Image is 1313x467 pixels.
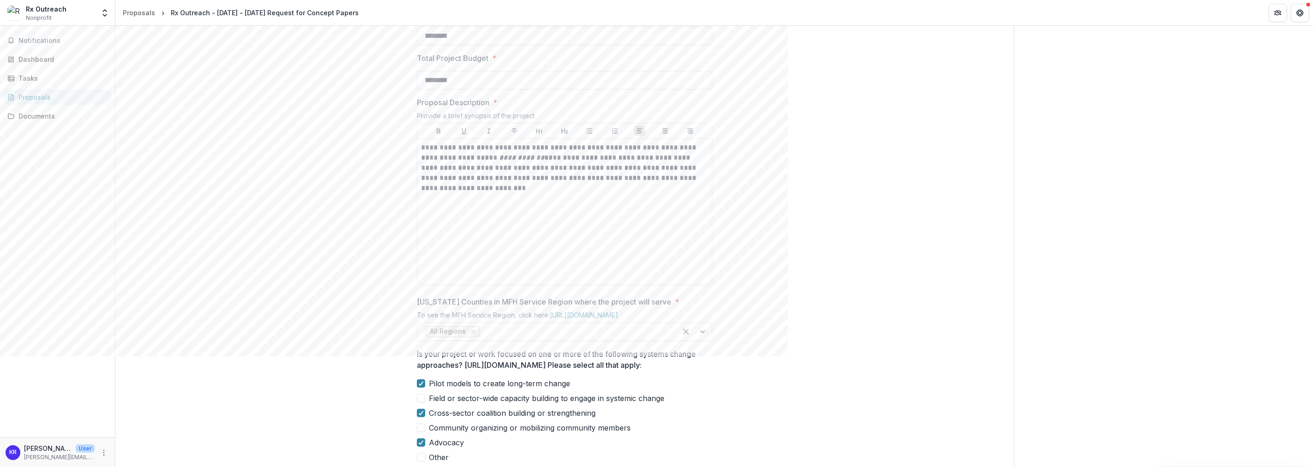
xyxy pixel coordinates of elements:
[433,126,444,137] button: Bold
[417,348,707,371] p: Is your project or work focused on one or more of the following systems change approaches? [URL][...
[559,126,570,137] button: Heading 2
[98,447,109,458] button: More
[123,8,155,18] div: Proposals
[24,443,72,453] p: [PERSON_NAME]
[429,393,664,404] span: Field or sector-wide capacity building to engage in systemic change
[660,126,671,137] button: Align Center
[509,126,520,137] button: Strike
[429,407,596,419] span: Cross-sector coalition building or strengthening
[18,73,104,83] div: Tasks
[26,14,52,22] span: Nonprofit
[4,33,111,48] button: Notifications
[417,53,488,64] p: Total Project Budget
[429,422,631,433] span: Community organizing or mobilizing community members
[429,378,570,389] span: Pilot models to create long-term change
[458,126,470,137] button: Underline
[417,296,671,307] p: [US_STATE] Counties in MFH Service Region where the project will serve
[534,126,545,137] button: Heading 1
[1291,4,1309,22] button: Get Help
[26,4,66,14] div: Rx Outreach
[18,54,104,64] div: Dashboard
[584,126,595,137] button: Bullet List
[417,112,712,123] div: Provide a brief synopsis of the project
[634,126,645,137] button: Align Left
[18,111,104,121] div: Documents
[4,52,111,67] a: Dashboard
[76,444,95,453] p: User
[483,126,494,137] button: Italicize
[18,92,104,102] div: Proposals
[4,90,111,105] a: Proposals
[119,6,159,19] a: Proposals
[98,4,111,22] button: Open entity switcher
[1269,4,1287,22] button: Partners
[609,126,620,137] button: Ordered List
[685,126,696,137] button: Align Right
[24,453,95,461] p: [PERSON_NAME][EMAIL_ADDRESS][DOMAIN_NAME]
[429,452,449,463] span: Other
[679,324,693,339] div: Clear selected options
[18,37,108,45] span: Notifications
[4,108,111,124] a: Documents
[171,8,359,18] div: Rx Outreach - [DATE] - [DATE] Request for Concept Papers
[550,311,618,319] a: [URL][DOMAIN_NAME]
[9,449,17,455] div: Katy Robertson
[417,97,489,108] p: Proposal Description
[429,437,464,448] span: Advocacy
[417,311,712,323] div: To see the MFH Service Region, click here:
[7,6,22,20] img: Rx Outreach
[119,6,362,19] nav: breadcrumb
[469,327,478,336] div: Remove All Regions
[430,328,466,335] span: All Regions
[4,71,111,86] a: Tasks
